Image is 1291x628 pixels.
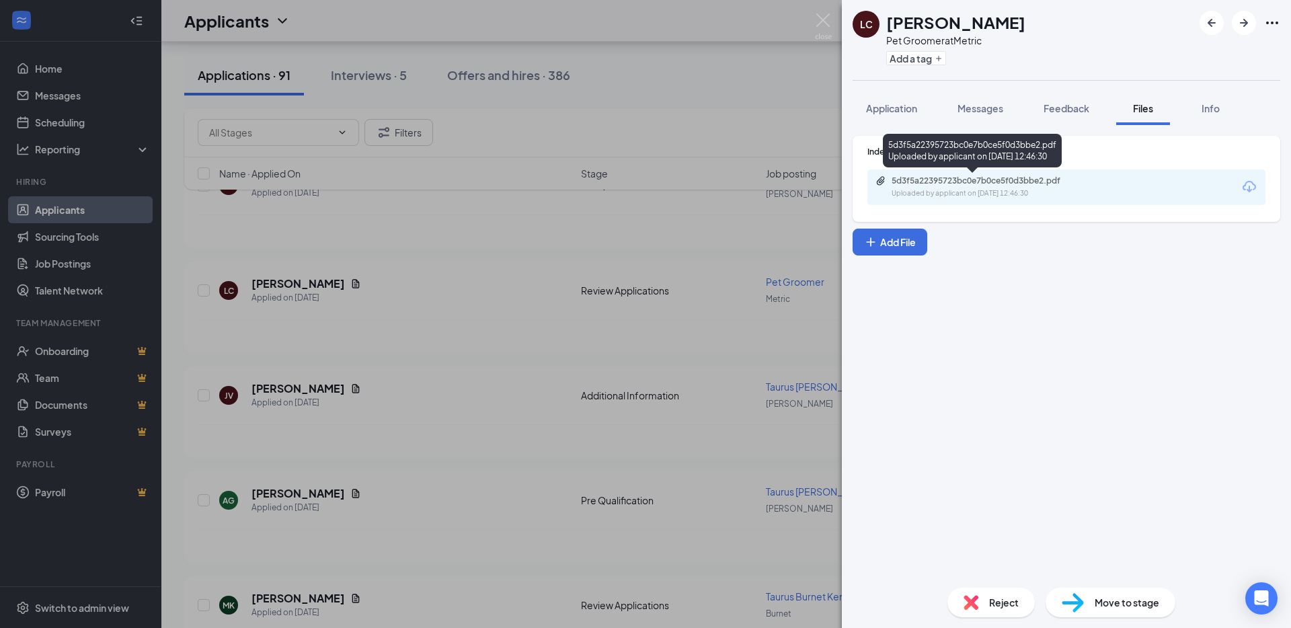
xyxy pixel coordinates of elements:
button: ArrowLeftNew [1200,11,1224,35]
span: Move to stage [1095,595,1159,610]
svg: ArrowRight [1236,15,1252,31]
svg: ArrowLeftNew [1204,15,1220,31]
span: Messages [957,102,1003,114]
div: 5d3f5a22395723bc0e7b0ce5f0d3bbe2.pdf [892,175,1080,186]
svg: Plus [864,235,877,249]
button: Add FilePlus [853,229,927,256]
span: Info [1202,102,1220,114]
div: LC [860,17,873,31]
div: 5d3f5a22395723bc0e7b0ce5f0d3bbe2.pdf Uploaded by applicant on [DATE] 12:46:30 [883,134,1062,167]
span: Feedback [1044,102,1089,114]
svg: Paperclip [875,175,886,186]
svg: Download [1241,179,1257,195]
a: Paperclip5d3f5a22395723bc0e7b0ce5f0d3bbe2.pdfUploaded by applicant on [DATE] 12:46:30 [875,175,1093,199]
span: Application [866,102,917,114]
h1: [PERSON_NAME] [886,11,1025,34]
button: ArrowRight [1232,11,1256,35]
span: Files [1133,102,1153,114]
div: Uploaded by applicant on [DATE] 12:46:30 [892,188,1093,199]
div: Open Intercom Messenger [1245,582,1278,615]
button: PlusAdd a tag [886,51,946,65]
div: Indeed Resume [867,146,1265,157]
div: Pet Groomer at Metric [886,34,1025,47]
span: Reject [989,595,1019,610]
svg: Ellipses [1264,15,1280,31]
svg: Plus [935,54,943,63]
